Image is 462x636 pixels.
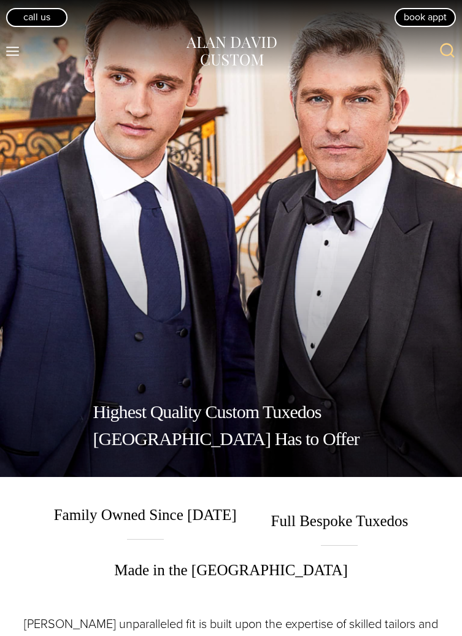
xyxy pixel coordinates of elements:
img: Alan David Custom [185,34,277,69]
button: View Search Form [433,37,462,66]
span: Made in the [GEOGRAPHIC_DATA] [102,546,360,595]
h1: Highest Quality Custom Tuxedos [GEOGRAPHIC_DATA] Has to Offer [93,386,369,465]
a: book appt [395,8,456,26]
span: Family Owned Since [DATE] [42,503,249,540]
span: Full Bespoke Tuxedos [259,497,421,546]
a: Call Us [6,8,67,26]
